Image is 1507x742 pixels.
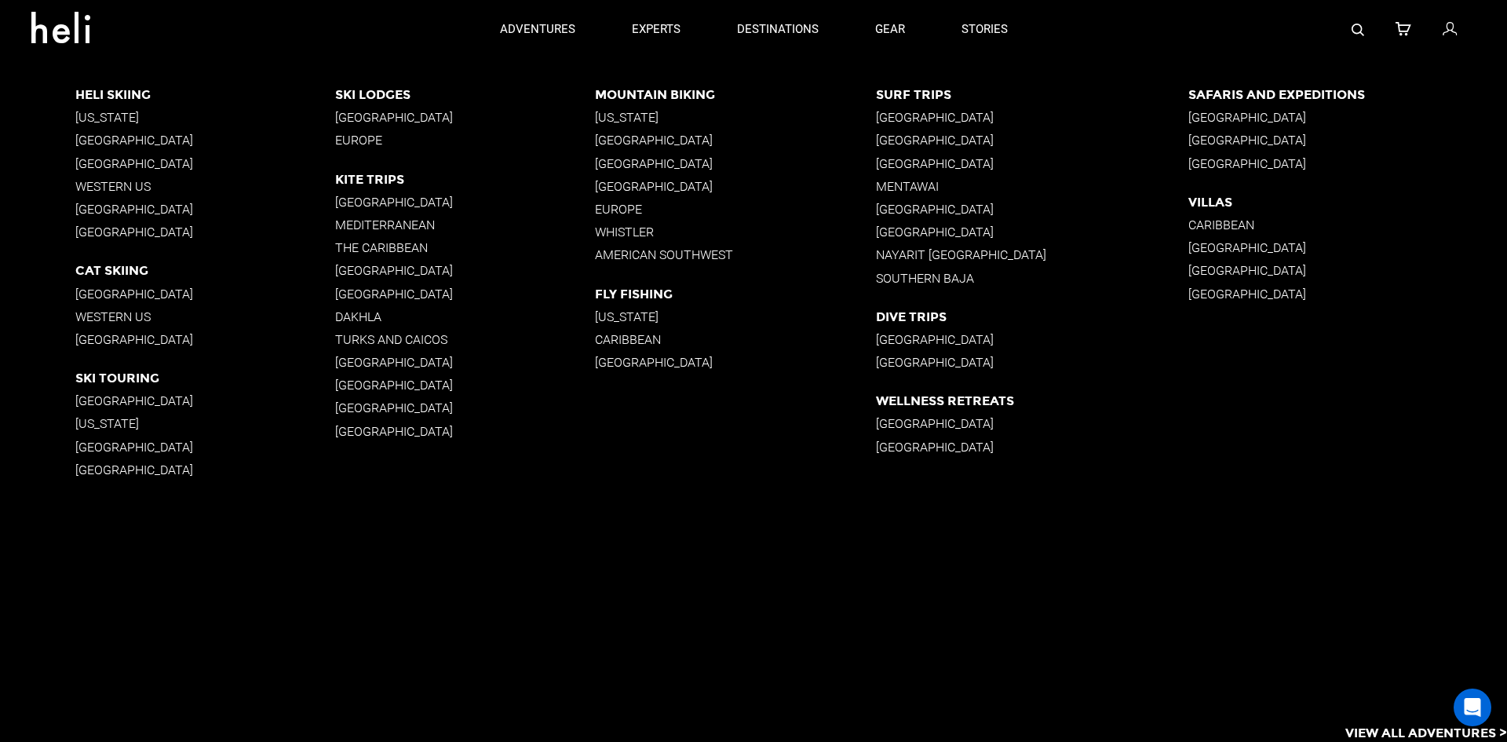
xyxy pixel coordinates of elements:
[876,332,1188,347] p: [GEOGRAPHIC_DATA]
[75,332,335,347] p: [GEOGRAPHIC_DATA]
[595,332,875,347] p: Caribbean
[335,263,595,278] p: [GEOGRAPHIC_DATA]
[876,247,1188,262] p: Nayarit [GEOGRAPHIC_DATA]
[595,287,875,302] p: Fly Fishing
[75,287,335,302] p: [GEOGRAPHIC_DATA]
[1188,217,1507,232] p: Caribbean
[1188,195,1507,210] p: Villas
[595,247,875,262] p: American Southwest
[335,309,595,324] p: Dakhla
[876,87,1188,102] p: Surf Trips
[876,133,1188,148] p: [GEOGRAPHIC_DATA]
[876,110,1188,125] p: [GEOGRAPHIC_DATA]
[1454,689,1491,726] div: Open Intercom Messenger
[335,287,595,302] p: [GEOGRAPHIC_DATA]
[595,179,875,194] p: [GEOGRAPHIC_DATA]
[876,271,1188,286] p: Southern Baja
[75,179,335,194] p: Western US
[335,378,595,393] p: [GEOGRAPHIC_DATA]
[335,172,595,187] p: Kite Trips
[595,87,875,102] p: Mountain Biking
[595,309,875,324] p: [US_STATE]
[595,225,875,239] p: Whistler
[75,133,335,148] p: [GEOGRAPHIC_DATA]
[876,393,1188,408] p: Wellness Retreats
[1188,287,1507,302] p: [GEOGRAPHIC_DATA]
[1345,724,1507,742] p: View All Adventures >
[75,416,335,431] p: [US_STATE]
[595,110,875,125] p: [US_STATE]
[876,440,1188,455] p: [GEOGRAPHIC_DATA]
[595,355,875,370] p: [GEOGRAPHIC_DATA]
[737,21,819,38] p: destinations
[876,179,1188,194] p: Mentawai
[75,225,335,239] p: [GEOGRAPHIC_DATA]
[876,416,1188,431] p: [GEOGRAPHIC_DATA]
[335,110,595,125] p: [GEOGRAPHIC_DATA]
[335,240,595,255] p: The Caribbean
[335,217,595,232] p: Mediterranean
[1188,133,1507,148] p: [GEOGRAPHIC_DATA]
[1188,87,1507,102] p: Safaris and Expeditions
[1188,110,1507,125] p: [GEOGRAPHIC_DATA]
[500,21,575,38] p: adventures
[335,355,595,370] p: [GEOGRAPHIC_DATA]
[335,332,595,347] p: Turks and Caicos
[335,133,595,148] p: Europe
[75,440,335,455] p: [GEOGRAPHIC_DATA]
[595,133,875,148] p: [GEOGRAPHIC_DATA]
[335,87,595,102] p: Ski Lodges
[595,202,875,217] p: Europe
[335,424,595,439] p: [GEOGRAPHIC_DATA]
[632,21,681,38] p: experts
[75,462,335,477] p: [GEOGRAPHIC_DATA]
[876,309,1188,324] p: Dive Trips
[876,355,1188,370] p: [GEOGRAPHIC_DATA]
[876,202,1188,217] p: [GEOGRAPHIC_DATA]
[75,87,335,102] p: Heli Skiing
[75,263,335,278] p: Cat Skiing
[75,156,335,171] p: [GEOGRAPHIC_DATA]
[1352,24,1364,36] img: search-bar-icon.svg
[335,400,595,415] p: [GEOGRAPHIC_DATA]
[595,156,875,171] p: [GEOGRAPHIC_DATA]
[75,309,335,324] p: Western US
[75,371,335,386] p: Ski Touring
[1188,240,1507,255] p: [GEOGRAPHIC_DATA]
[1188,156,1507,171] p: [GEOGRAPHIC_DATA]
[335,195,595,210] p: [GEOGRAPHIC_DATA]
[1188,263,1507,278] p: [GEOGRAPHIC_DATA]
[75,202,335,217] p: [GEOGRAPHIC_DATA]
[75,110,335,125] p: [US_STATE]
[75,393,335,408] p: [GEOGRAPHIC_DATA]
[876,156,1188,171] p: [GEOGRAPHIC_DATA]
[876,225,1188,239] p: [GEOGRAPHIC_DATA]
